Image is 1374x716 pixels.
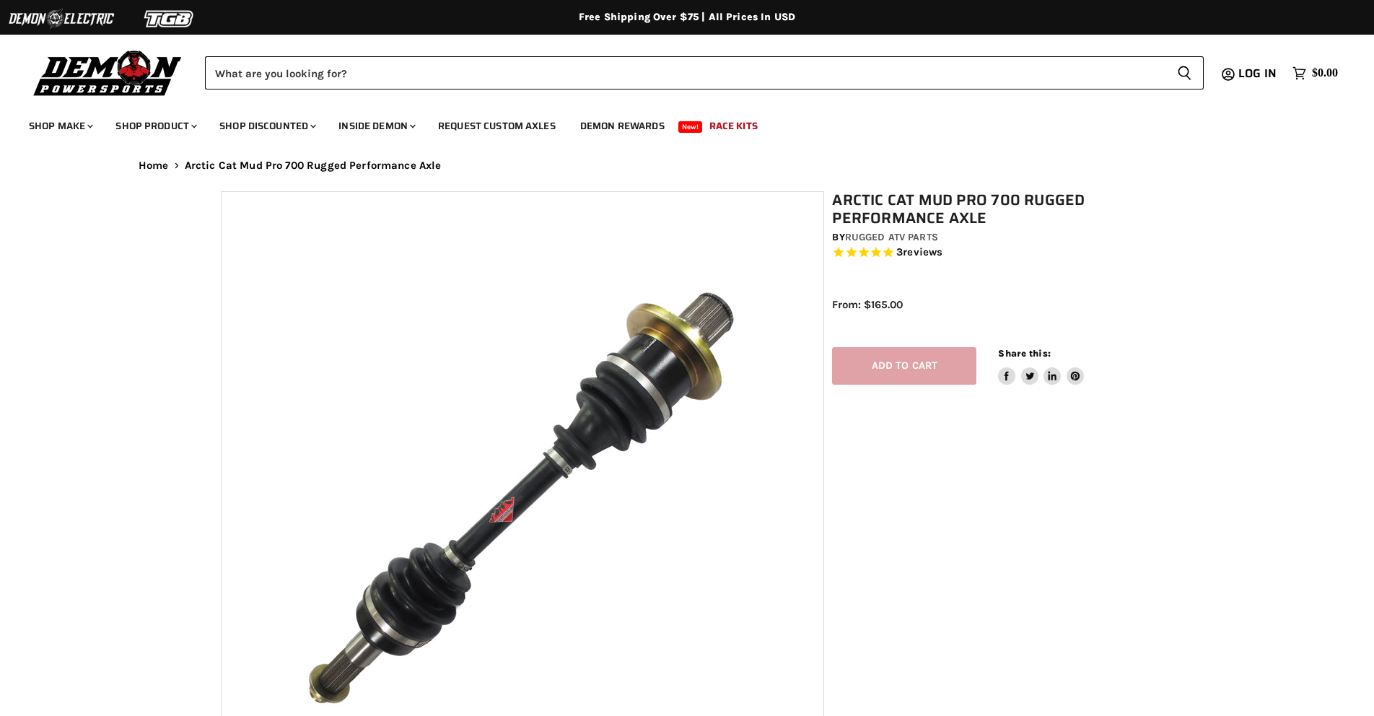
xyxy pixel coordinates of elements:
[18,111,102,141] a: Shop Make
[205,56,1204,89] form: Product
[569,111,675,141] a: Demon Rewards
[185,160,442,172] span: Arctic Cat Mud Pro 700 Rugged Performance Axle
[105,111,206,141] a: Shop Product
[699,111,769,141] a: Race Kits
[832,230,1161,245] div: by
[903,246,942,259] span: reviews
[1312,66,1338,80] span: $0.00
[29,47,187,98] img: Demon Powersports
[139,160,169,172] a: Home
[1232,67,1285,80] a: Log in
[678,121,703,133] span: New!
[7,5,115,32] img: Demon Electric Logo 2
[1165,56,1204,89] button: Search
[896,246,942,259] span: 3 reviews
[328,111,424,141] a: Inside Demon
[845,231,938,243] a: Rugged ATV Parts
[832,245,1161,261] span: Rated 5.0 out of 5 stars 3 reviews
[1238,64,1277,82] span: Log in
[110,160,1264,172] nav: Breadcrumbs
[832,191,1161,227] h1: Arctic Cat Mud Pro 700 Rugged Performance Axle
[998,347,1084,385] aside: Share this:
[427,111,566,141] a: Request Custom Axles
[209,111,325,141] a: Shop Discounted
[1285,63,1345,84] a: $0.00
[115,5,224,32] img: TGB Logo 2
[110,11,1264,24] div: Free Shipping Over $75 | All Prices In USD
[832,298,903,311] span: From: $165.00
[205,56,1165,89] input: Search
[998,348,1050,359] span: Share this:
[18,105,1334,141] ul: Main menu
